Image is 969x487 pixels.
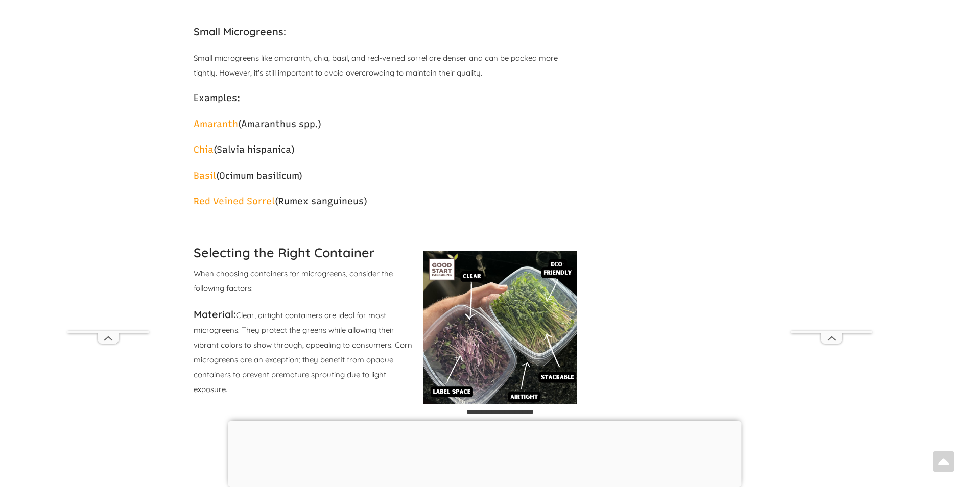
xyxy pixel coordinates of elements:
a: Red Veined Sorrel [194,196,275,207]
strong: : [233,308,236,321]
span: Clear, airtight containers are ideal for most microgreens. They protect the greens while allowing... [194,310,412,394]
strong: Selecting the Right Container [194,245,374,260]
strong: Materia [194,308,231,321]
iframe: Advertisement [228,421,741,484]
p: (Amaranthus spp.) [194,117,577,132]
iframe: Advertisement [791,25,872,331]
p: Examples: [194,91,577,106]
span: When choosing containers for microgreens, consider the following factors: [194,269,393,293]
a: Amaranth [194,118,238,130]
span: Small microgreens like amaranth, chia, basil, and red-veined sorrel are denser and can be packed ... [194,53,558,78]
strong: Small Microgreens: [194,25,286,38]
strong: l [231,308,233,321]
a: Basil [194,170,216,181]
p: (Ocimum basilicum) [194,168,577,183]
iframe: Advertisement [67,25,149,331]
a: Chia [194,144,214,155]
p: (Rumex sanguineus) [194,194,577,209]
p: (Salvia hispanica) [194,142,577,157]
